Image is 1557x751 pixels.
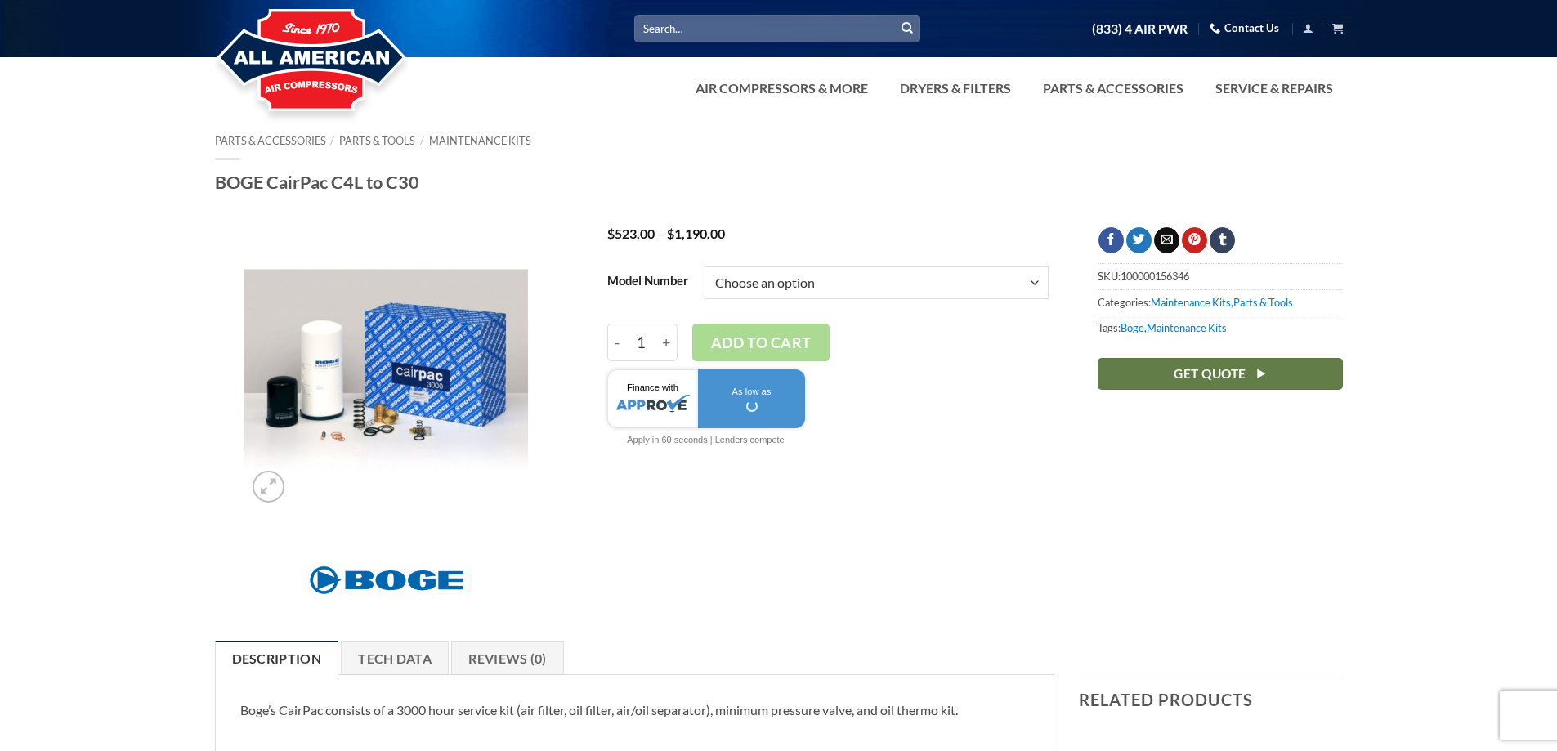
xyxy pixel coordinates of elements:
a: Zoom [253,471,284,503]
span: – [657,226,664,241]
a: Share on Twitter [1126,227,1152,253]
a: Maintenance Kits [1151,296,1231,309]
a: Air Compressors & More [686,72,878,105]
a: Maintenance Kits [1147,321,1227,334]
input: Search… [634,15,920,42]
a: Parts & Tools [339,134,415,147]
span: 100000156346 [1121,270,1189,283]
a: Boge [1121,321,1144,334]
input: Product quantity [627,324,657,361]
a: (833) 4 AIR PWR [1092,15,1188,43]
a: Description [215,641,339,675]
h3: Related products [1079,677,1343,722]
button: Submit [895,16,919,41]
h1: BOGE CairPac C4L to C30 [215,171,1343,194]
bdi: 523.00 [607,226,655,241]
a: Get Quote [1098,358,1343,390]
a: Email to a Friend [1154,227,1179,253]
span: Categories: , [1098,289,1343,315]
span: / [420,134,424,147]
a: Tech Data [341,641,449,675]
span: Tags: , [1098,315,1343,340]
a: Share on Facebook [1098,227,1124,253]
input: Increase quantity of BOGE CairPac C4L to C30 [656,324,678,361]
img: BOGE CairPac C4L to C30 [244,227,528,511]
img: Boge [301,557,472,604]
a: Reviews (0) [451,641,564,675]
a: Maintenance Kits [429,134,531,147]
a: Dryers & Filters [890,72,1021,105]
a: Parts & Accessories [1033,72,1193,105]
a: Pin on Pinterest [1182,227,1207,253]
a: Parts & Accessories [215,134,326,147]
bdi: 1,190.00 [667,226,725,241]
span: Get Quote [1174,364,1246,384]
label: Model Number [607,275,688,288]
a: View cart [1332,18,1343,38]
a: Share on Tumblr [1210,227,1235,253]
a: Parts & Tools [1233,296,1293,309]
p: Boge’s CairPac consists of a 3000 hour service kit (air filter, oil filter, air/oil separator), m... [240,700,1030,721]
span: $ [667,226,674,241]
button: Add to cart [692,324,830,361]
nav: Breadcrumb [215,135,1343,147]
a: Login [1303,18,1313,38]
a: Service & Repairs [1206,72,1343,105]
span: $ [607,226,615,241]
a: Contact Us [1210,16,1279,41]
span: / [330,134,334,147]
input: Reduce quantity of BOGE CairPac C4L to C30 [607,324,627,361]
span: SKU: [1098,263,1343,288]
